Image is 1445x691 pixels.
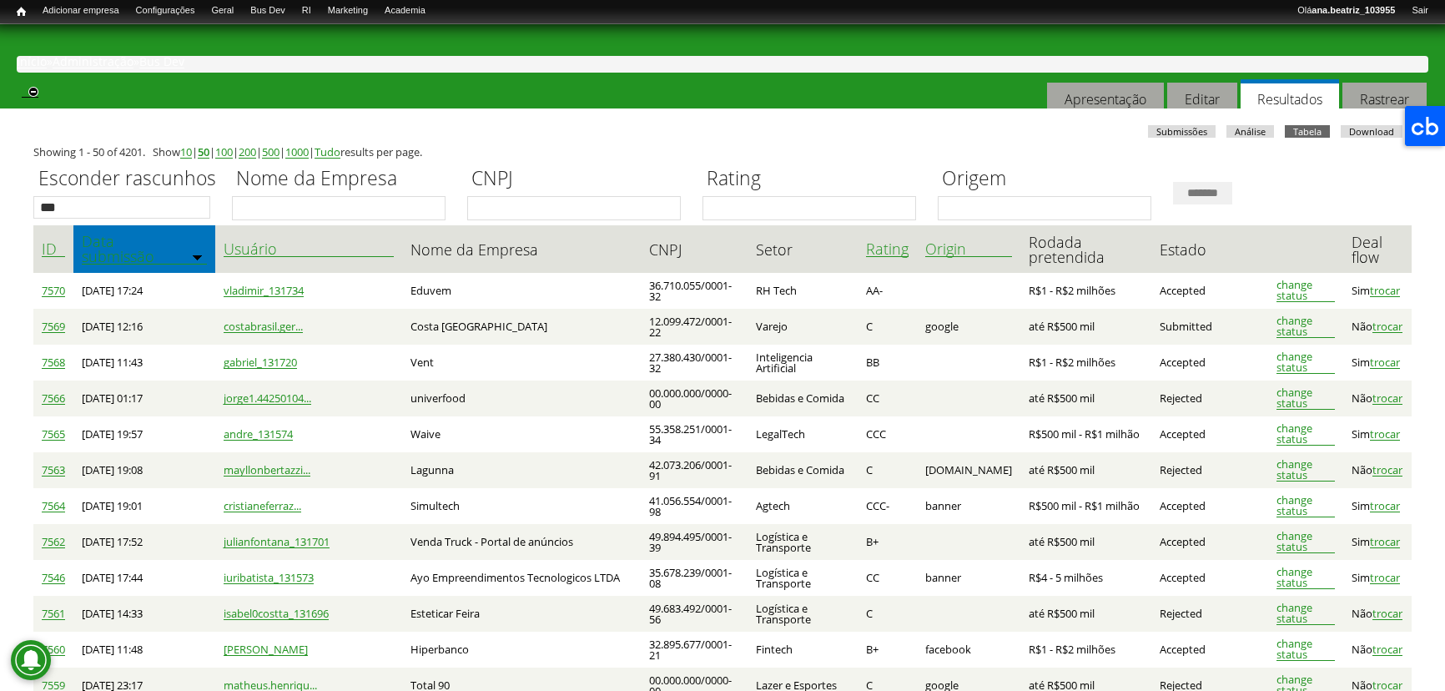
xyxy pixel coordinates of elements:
a: 7562 [42,537,65,548]
td: R$1 - R$2 milhões [1020,273,1151,309]
a: Adicionar empresa [34,4,128,18]
a: 100 [215,147,233,159]
a: 7563 [42,465,65,477]
td: Ayo Empreendimentos Tecnologicos LTDA [402,560,641,596]
td: Rejected [1151,452,1269,488]
td: Rejected [1151,596,1269,632]
td: 42.073.206/0001-91 [641,452,748,488]
a: Submissões [1148,125,1216,138]
a: 7566 [42,393,65,405]
td: Logística e Transporte [748,596,858,632]
a: julianfontana_131701 [224,537,330,548]
td: [DATE] 19:08 [73,452,215,488]
td: [DATE] 01:17 [73,381,215,416]
a: Oláana.beatriz_103955 [1289,4,1403,18]
a: change status [1276,459,1335,482]
a: Rastrear [1342,83,1427,115]
a: isabel0costta_131696 [224,608,329,620]
a: 7560 [42,644,65,656]
td: 55.358.251/0001-34 [641,416,748,452]
td: Costa [GEOGRAPHIC_DATA] [402,309,641,345]
a: Geral [203,4,242,18]
a: trocar [1372,644,1402,656]
a: trocar [1372,393,1402,405]
a: Data submissão [82,234,207,265]
td: Logística e Transporte [748,524,858,560]
td: 41.056.554/0001-98 [641,488,748,524]
a: 7564 [42,501,65,512]
a: trocar [1372,321,1402,333]
a: 500 [262,147,279,159]
a: change status [1276,638,1335,661]
a: change status [1276,280,1335,302]
td: banner [917,560,1020,596]
td: Sim [1343,524,1412,560]
td: Accepted [1151,345,1269,381]
td: Bebidas e Comida [748,452,858,488]
td: 49.894.495/0001-39 [641,524,748,560]
a: change status [1276,603,1335,625]
td: Accepted [1151,560,1269,596]
a: Bus Dev [242,4,294,18]
label: Rating [702,164,927,196]
td: Bebidas e Comida [748,381,858,416]
td: Lagunna [402,452,641,488]
td: B+ [858,524,917,560]
a: mayllonbertazzi... [224,465,310,477]
td: CCC [858,416,917,452]
a: change status [1276,351,1335,374]
td: Eduvem [402,273,641,309]
a: 7568 [42,357,65,369]
img: ordem crescente [192,251,203,262]
td: Accepted [1151,488,1269,524]
td: Accepted [1151,416,1269,452]
td: Sim [1343,416,1412,452]
td: univerfood [402,381,641,416]
a: Marketing [320,4,376,18]
td: [DATE] 11:43 [73,345,215,381]
a: change status [1276,315,1335,338]
td: 00.000.000/0000-00 [641,381,748,416]
td: CC [858,381,917,416]
td: RH Tech [748,273,858,309]
td: Waive [402,416,641,452]
a: 7565 [42,429,65,441]
td: [DATE] 19:57 [73,416,215,452]
td: Fintech [748,632,858,668]
td: até R$500 mil [1020,452,1151,488]
td: Submitted [1151,309,1269,345]
a: vladimir_131734 [224,285,304,297]
td: [DATE] 14:33 [73,596,215,632]
td: [DATE] 17:44 [73,560,215,596]
div: » » [17,56,1428,73]
a: 10 [180,147,192,159]
a: Análise [1226,125,1274,138]
td: [DATE] 17:24 [73,273,215,309]
label: Nome da Empresa [232,164,456,196]
td: até R$500 mil [1020,596,1151,632]
td: Varejo [748,309,858,345]
th: Nome da Empresa [402,225,641,273]
td: Hiperbanco [402,632,641,668]
td: 49.683.492/0001-56 [641,596,748,632]
a: trocar [1370,429,1400,441]
a: 50 [198,147,209,159]
a: Editar [1167,83,1237,115]
th: Deal flow [1343,225,1412,273]
td: até R$500 mil [1020,309,1151,345]
label: CNPJ [467,164,692,196]
td: Logística e Transporte [748,560,858,596]
a: trocar [1370,501,1400,512]
td: CC [858,560,917,596]
td: [DATE] 11:48 [73,632,215,668]
a: Configurações [128,4,204,18]
a: trocar [1370,357,1400,369]
td: R$4 - 5 milhões [1020,560,1151,596]
td: BB [858,345,917,381]
td: 35.678.239/0001-08 [641,560,748,596]
a: change status [1276,423,1335,446]
a: iuribatista_131573 [224,572,314,584]
td: até R$500 mil [1020,381,1151,416]
td: 27.380.430/0001-32 [641,345,748,381]
a: Bus Dev [139,56,184,68]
